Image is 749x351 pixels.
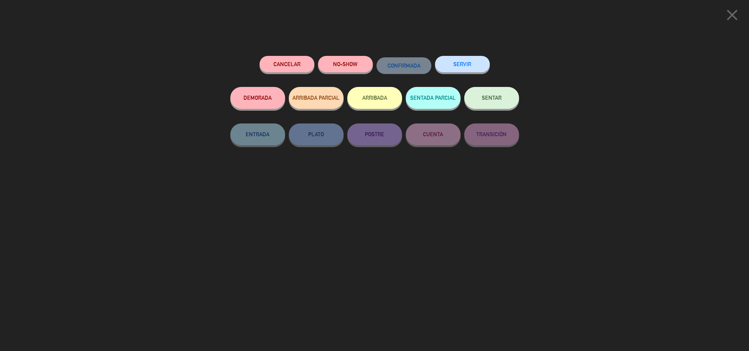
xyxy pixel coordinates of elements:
button: SENTADA PARCIAL [406,87,461,109]
button: SENTAR [464,87,519,109]
span: ARRIBADA PARCIAL [292,95,340,101]
span: CONFIRMADA [387,62,420,69]
button: ARRIBADA [347,87,402,109]
button: CUENTA [406,123,461,145]
i: close [723,6,741,24]
button: PLATO [289,123,344,145]
button: ENTRADA [230,123,285,145]
button: POSTRE [347,123,402,145]
button: NO-SHOW [318,56,373,72]
button: DEMORADA [230,87,285,109]
button: TRANSICIÓN [464,123,519,145]
button: close [721,5,744,27]
button: SERVIR [435,56,490,72]
button: Cancelar [260,56,314,72]
button: ARRIBADA PARCIAL [289,87,344,109]
button: CONFIRMADA [377,57,431,74]
span: SENTAR [482,95,502,101]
